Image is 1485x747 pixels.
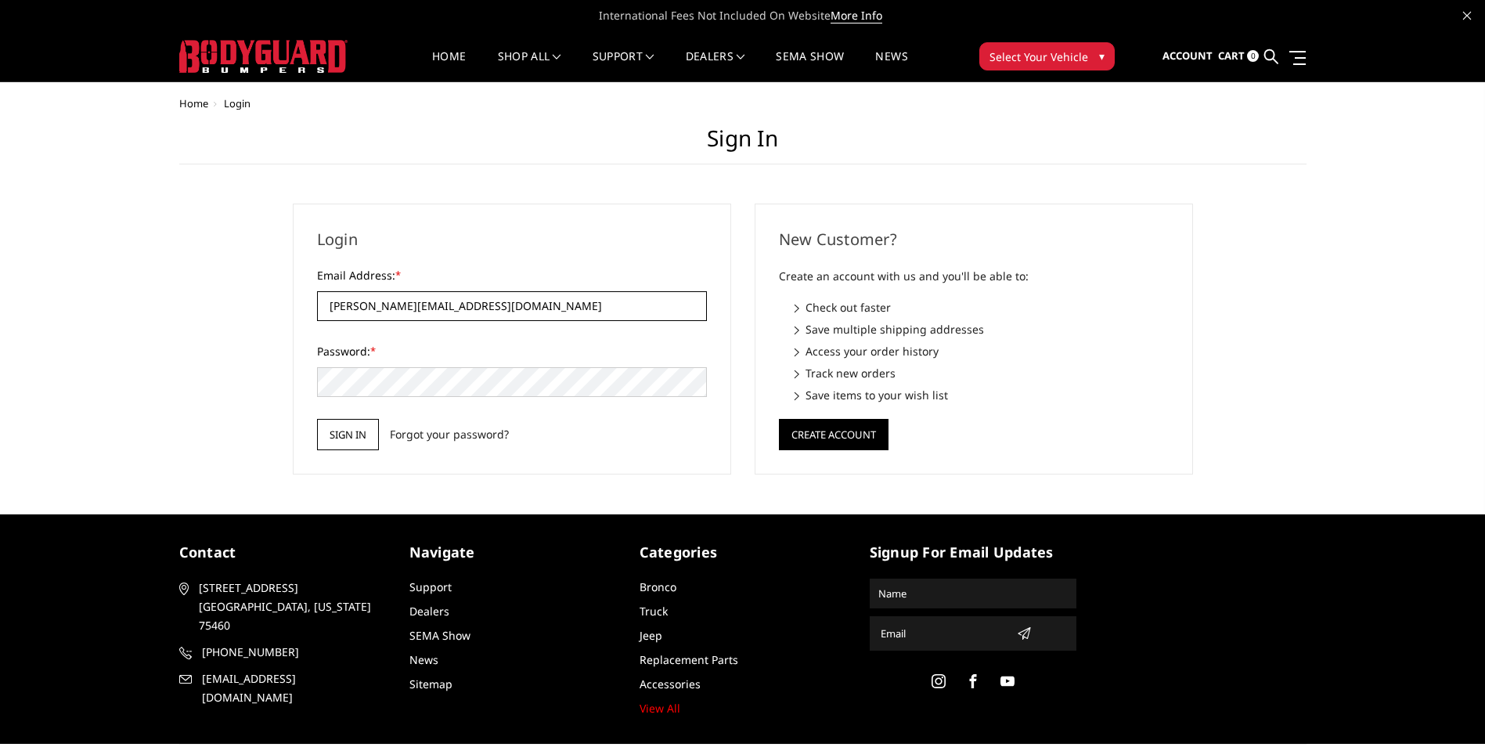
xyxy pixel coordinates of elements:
li: Save multiple shipping addresses [795,321,1169,337]
li: Save items to your wish list [795,387,1169,403]
a: Bronco [640,579,676,594]
a: Dealers [409,604,449,619]
label: Email Address: [317,267,707,283]
a: [EMAIL_ADDRESS][DOMAIN_NAME] [179,669,386,707]
a: Dealers [686,51,745,81]
button: Create Account [779,419,888,450]
span: [STREET_ADDRESS] [GEOGRAPHIC_DATA], [US_STATE] 75460 [199,579,380,635]
h5: Navigate [409,542,616,563]
input: Name [872,581,1074,606]
a: Jeep [640,628,662,643]
a: Home [179,96,208,110]
input: Email [874,621,1011,646]
li: Check out faster [795,299,1169,316]
button: Select Your Vehicle [979,42,1115,70]
a: Accessories [640,677,701,691]
p: Create an account with us and you'll be able to: [779,267,1169,286]
span: ▾ [1099,48,1105,64]
span: 0 [1247,50,1259,62]
a: News [409,652,438,667]
iframe: Chat Widget [1407,672,1485,747]
a: shop all [498,51,561,81]
span: [PHONE_NUMBER] [202,643,384,662]
a: Replacement Parts [640,652,738,667]
label: Password: [317,343,707,359]
span: Cart [1218,49,1245,63]
h5: contact [179,542,386,563]
a: Support [593,51,654,81]
span: Login [224,96,251,110]
h5: signup for email updates [870,542,1076,563]
span: Select Your Vehicle [989,49,1088,65]
li: Track new orders [795,365,1169,381]
h2: New Customer? [779,228,1169,251]
a: Truck [640,604,668,619]
a: View All [640,701,680,716]
a: More Info [831,8,882,23]
h2: Login [317,228,707,251]
img: BODYGUARD BUMPERS [179,40,348,73]
input: Sign in [317,419,379,450]
a: Home [432,51,466,81]
h5: Categories [640,542,846,563]
a: SEMA Show [409,628,470,643]
h1: Sign in [179,125,1307,164]
li: Access your order history [795,343,1169,359]
a: Create Account [779,425,888,440]
a: Forgot your password? [390,426,509,442]
a: SEMA Show [776,51,844,81]
a: Account [1162,35,1213,78]
a: News [875,51,907,81]
a: Cart 0 [1218,35,1259,78]
span: [EMAIL_ADDRESS][DOMAIN_NAME] [202,669,384,707]
a: [PHONE_NUMBER] [179,643,386,662]
a: Sitemap [409,677,452,691]
span: Account [1162,49,1213,63]
a: Support [409,579,452,594]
